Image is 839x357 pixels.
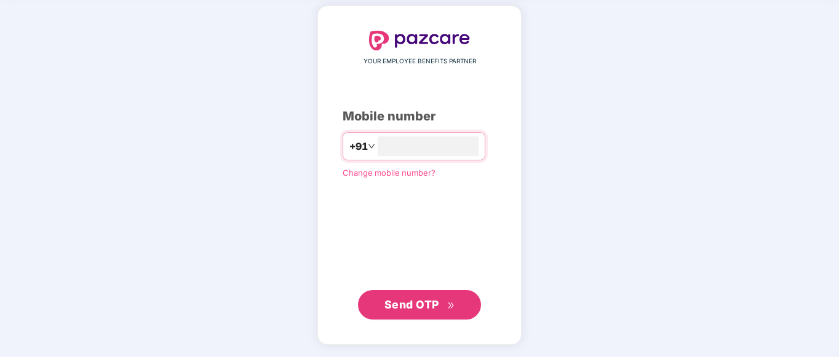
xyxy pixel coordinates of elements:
[364,57,476,66] span: YOUR EMPLOYEE BENEFITS PARTNER
[384,298,439,311] span: Send OTP
[368,143,375,150] span: down
[343,168,435,178] a: Change mobile number?
[369,31,470,50] img: logo
[358,290,481,320] button: Send OTPdouble-right
[447,302,455,310] span: double-right
[349,139,368,154] span: +91
[343,107,496,126] div: Mobile number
